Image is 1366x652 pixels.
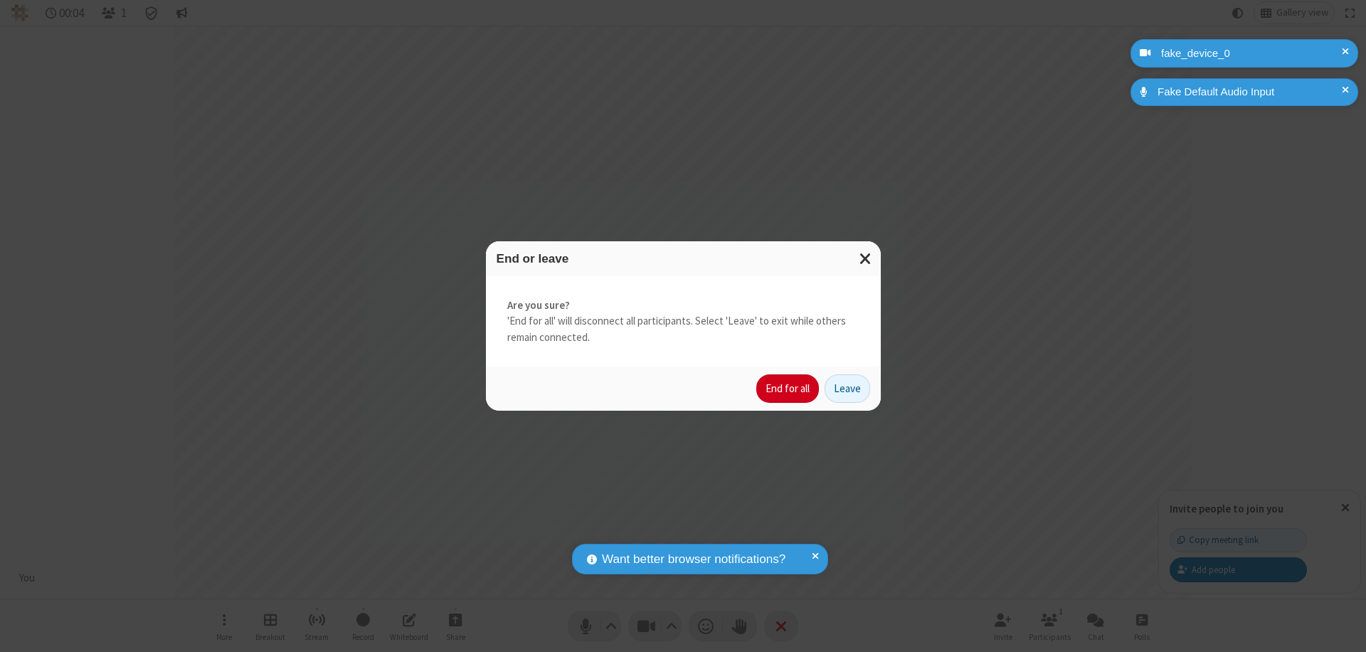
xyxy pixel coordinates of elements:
[497,252,870,265] h3: End or leave
[851,241,881,276] button: Close modal
[756,374,819,403] button: End for all
[602,550,785,569] span: Want better browser notifications?
[1156,46,1348,62] div: fake_device_0
[507,298,859,314] strong: Are you sure?
[825,374,870,403] button: Leave
[1153,84,1348,100] div: Fake Default Audio Input
[486,276,881,367] div: 'End for all' will disconnect all participants. Select 'Leave' to exit while others remain connec...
